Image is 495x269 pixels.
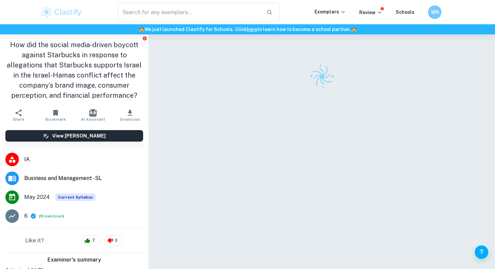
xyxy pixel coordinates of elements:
span: Download [120,117,140,122]
img: Clastify logo [305,60,338,93]
p: 6 [24,212,28,220]
p: Exemplars [315,8,346,16]
button: Help and Feedback [475,245,488,259]
a: Schools [396,9,415,15]
span: 🏫 [351,27,357,32]
div: This exemplar is based on the current syllabus. Feel free to refer to it for inspiration/ideas wh... [55,193,96,201]
span: Share [13,117,24,122]
button: WN [428,5,441,19]
p: Review [359,9,382,16]
button: AI Assistant [74,106,111,125]
button: View [PERSON_NAME] [5,130,143,142]
h6: Like it? [25,237,44,245]
span: 🏫 [139,27,144,32]
h1: How did the social media-driven boycott against Starbucks in response to allegations that Starbuc... [5,40,143,100]
h6: View [PERSON_NAME] [52,132,106,140]
span: ( ) [39,213,64,219]
img: AI Assistant [89,109,97,117]
img: Clastify logo [40,5,83,19]
h6: Examiner's summary [3,256,146,264]
h6: We just launched Clastify for Schools. Click to learn how to become a school partner. [1,26,494,33]
a: here [247,27,257,32]
button: Download [111,106,148,125]
span: Current Syllabus [55,193,96,201]
span: May 2024 [24,193,50,201]
span: Bookmark [45,117,66,122]
div: 7 [81,235,101,246]
h6: WN [431,8,439,16]
button: Report issue [142,36,147,41]
span: AI Assistant [81,117,105,122]
button: Breakdown [40,213,63,219]
span: 7 [88,237,99,244]
span: IA [24,155,143,163]
input: Search for any exemplars... [118,3,261,22]
span: Business and Management - SL [24,174,143,182]
div: 0 [104,235,123,246]
button: Bookmark [37,106,74,125]
span: 0 [111,237,121,244]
